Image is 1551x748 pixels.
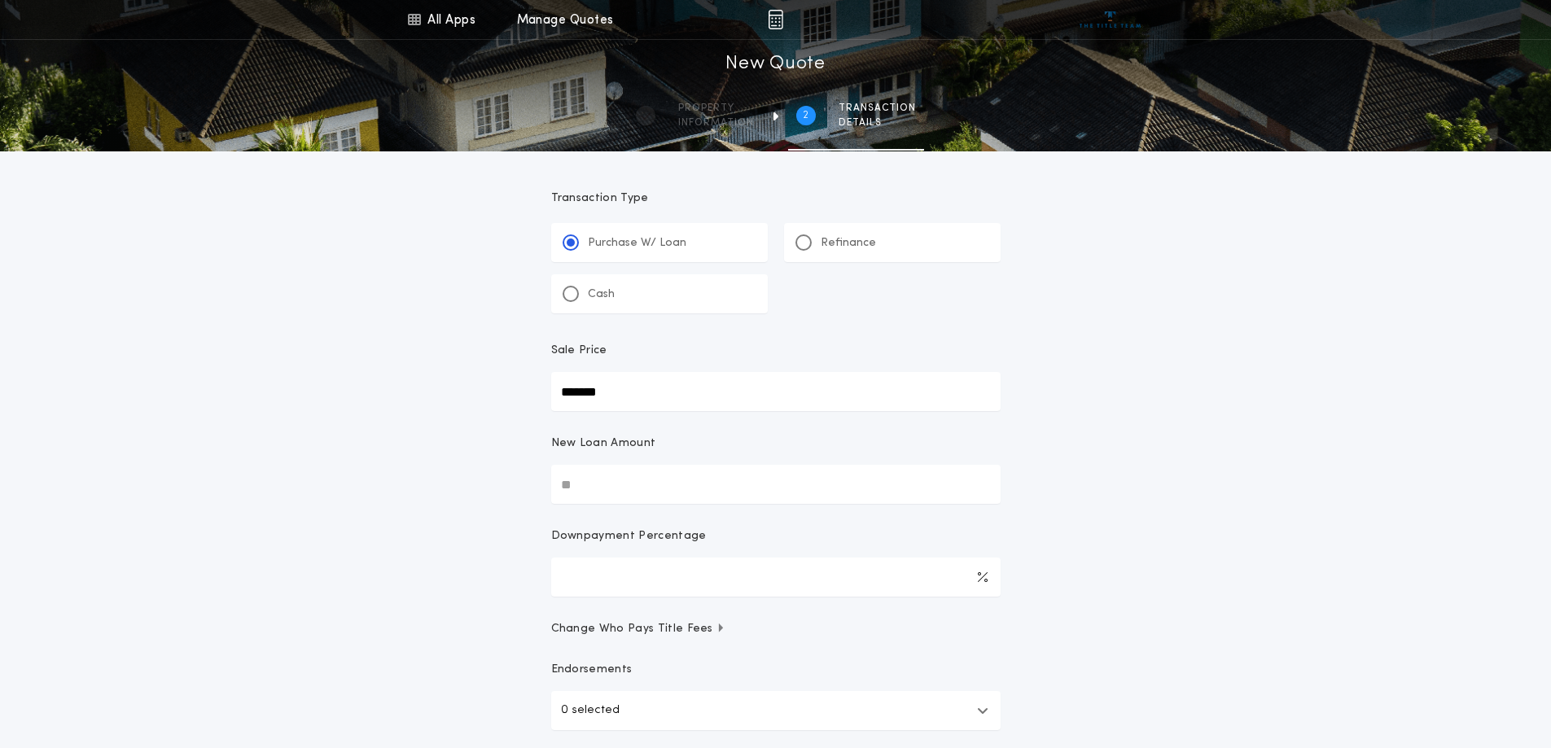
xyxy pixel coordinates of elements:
[1080,11,1141,28] img: vs-icon
[551,621,1001,637] button: Change Who Pays Title Fees
[551,465,1001,504] input: New Loan Amount
[551,343,607,359] p: Sale Price
[551,372,1001,411] input: Sale Price
[551,691,1001,730] button: 0 selected
[768,10,783,29] img: img
[839,116,916,129] span: details
[678,102,754,115] span: Property
[588,235,686,252] p: Purchase W/ Loan
[725,51,825,77] h1: New Quote
[551,528,707,545] p: Downpayment Percentage
[551,435,656,452] p: New Loan Amount
[551,190,1001,207] p: Transaction Type
[551,621,726,637] span: Change Who Pays Title Fees
[551,662,1001,678] p: Endorsements
[839,102,916,115] span: Transaction
[803,109,808,122] h2: 2
[588,287,615,303] p: Cash
[821,235,876,252] p: Refinance
[678,116,754,129] span: information
[561,701,620,720] p: 0 selected
[551,558,1001,597] input: Downpayment Percentage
